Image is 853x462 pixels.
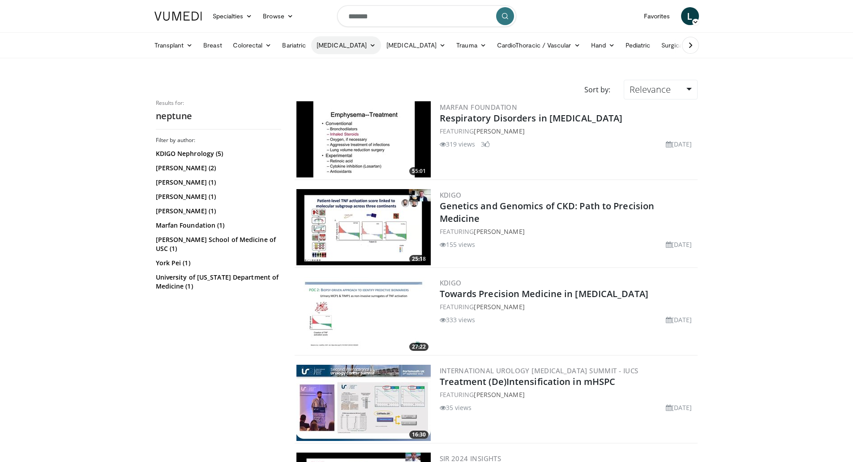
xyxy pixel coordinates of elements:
p: Results for: [156,99,281,107]
a: York Pei (1) [156,259,279,268]
a: University of [US_STATE] Department of Medicine (1) [156,273,279,291]
a: 16:30 [296,365,431,441]
a: 25:18 [296,189,431,265]
li: 319 views [440,139,476,149]
a: [PERSON_NAME] (1) [156,178,279,187]
span: 25:18 [409,255,429,263]
span: 27:22 [409,343,429,351]
a: Marfan Foundation (1) [156,221,279,230]
div: FEATURING [440,227,696,236]
img: 49d4a4a6-a228-40dc-8a27-a11846c44685.300x170_q85_crop-smart_upscale.jpg [296,365,431,441]
a: Towards Precision Medicine in [MEDICAL_DATA] [440,288,648,300]
a: Surgical Oncology [656,36,728,54]
span: Relevance [630,83,671,95]
a: 55:01 [296,101,431,177]
li: [DATE] [666,403,692,412]
div: FEATURING [440,126,696,136]
li: [DATE] [666,315,692,324]
a: [PERSON_NAME] (1) [156,192,279,201]
input: Search topics, interventions [337,5,516,27]
a: Transplant [149,36,198,54]
li: 35 views [440,403,472,412]
span: 55:01 [409,167,429,175]
img: e9982a4a-265d-4d54-b631-cb0d79114560.300x170_q85_crop-smart_upscale.jpg [296,101,431,177]
a: CardioThoracic / Vascular [492,36,586,54]
a: Hand [586,36,620,54]
a: KDIGO [440,278,462,287]
a: Pediatric [620,36,656,54]
a: Colorectal [227,36,277,54]
a: [PERSON_NAME] [474,302,524,311]
div: Sort by: [578,80,617,99]
li: 333 views [440,315,476,324]
a: Specialties [207,7,258,25]
span: 16:30 [409,431,429,439]
a: 27:22 [296,277,431,353]
a: [MEDICAL_DATA] [381,36,451,54]
a: KDIGO Nephrology (5) [156,149,279,158]
li: [DATE] [666,240,692,249]
a: [PERSON_NAME] (2) [156,164,279,173]
a: International Urology [MEDICAL_DATA] Summit - IUCS [440,366,639,375]
li: 3 [481,139,490,149]
img: c9bea2a6-67e7-4546-a359-33a3912774cf.300x170_q85_crop-smart_upscale.jpg [296,277,431,353]
a: Bariatric [277,36,311,54]
a: [PERSON_NAME] [474,227,524,236]
div: FEATURING [440,302,696,311]
a: [MEDICAL_DATA] [311,36,381,54]
a: L [681,7,699,25]
a: KDIGO [440,190,462,199]
div: FEATURING [440,390,696,399]
img: f71aca29-daa6-466b-810f-bb308284458e.300x170_q85_crop-smart_upscale.jpg [296,189,431,265]
a: [PERSON_NAME] [474,127,524,135]
a: Genetics and Genomics of CKD: Path to Precision Medicine [440,200,655,225]
a: [PERSON_NAME] School of Medicine of USC (1) [156,235,279,253]
li: 155 views [440,240,476,249]
a: Favorites [639,7,676,25]
a: Trauma [451,36,492,54]
a: [PERSON_NAME] (1) [156,207,279,216]
a: Treatment (De)Intensification in mHSPC [440,376,616,388]
h2: neptune [156,110,281,122]
a: Respiratory Disorders in [MEDICAL_DATA] [440,112,623,124]
a: [PERSON_NAME] [474,390,524,399]
a: Relevance [624,80,697,99]
img: VuMedi Logo [154,12,202,21]
li: [DATE] [666,139,692,149]
a: Browse [257,7,299,25]
a: Breast [198,36,227,54]
h3: Filter by author: [156,137,281,144]
a: Marfan Foundation [440,103,518,112]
